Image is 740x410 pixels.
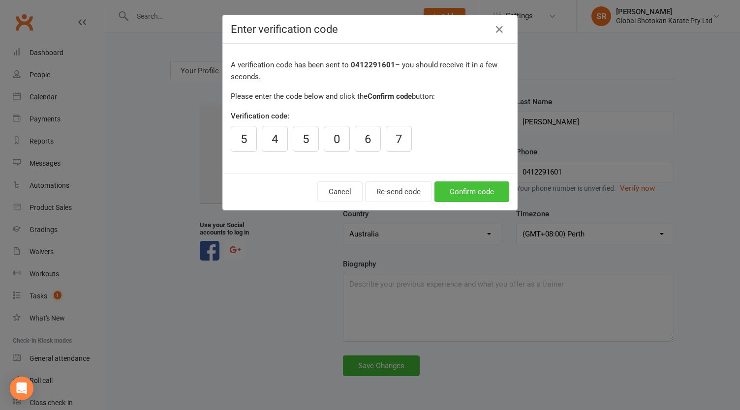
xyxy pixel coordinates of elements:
label: Verification code: [231,110,289,122]
a: Close [492,22,507,37]
button: Re-send code [365,181,432,202]
strong: Confirm code [368,92,412,101]
p: Please enter the code below and click the button: [231,90,509,102]
p: A verification code has been sent to – you should receive it in a few seconds. [231,59,509,83]
h4: Enter verification code [231,23,509,35]
strong: 0412291601 [351,60,395,69]
button: Cancel [317,181,363,202]
div: Open Intercom Messenger [10,377,33,400]
button: Confirm code [434,181,509,202]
